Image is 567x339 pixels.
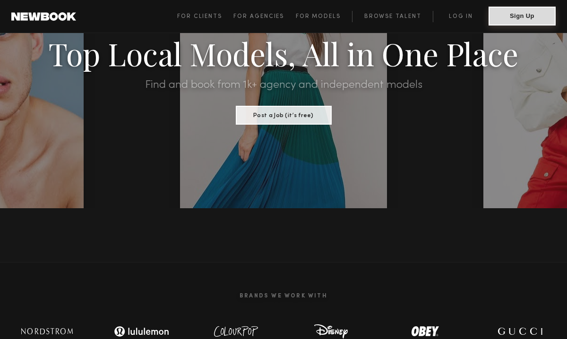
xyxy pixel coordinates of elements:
h1: Top Local Models, All in One Place [43,39,524,68]
a: Browse Talent [352,11,433,22]
button: Post a Job (it’s free) [236,106,332,125]
button: Sign Up [489,7,556,25]
a: Post a Job (it’s free) [236,109,332,119]
a: Log in [433,11,489,22]
a: For Agencies [233,11,295,22]
a: For Clients [177,11,233,22]
h2: Find and book from 1k+ agency and independent models [43,79,524,91]
a: For Models [296,11,352,22]
span: For Clients [177,14,222,19]
span: For Models [296,14,341,19]
span: For Agencies [233,14,284,19]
